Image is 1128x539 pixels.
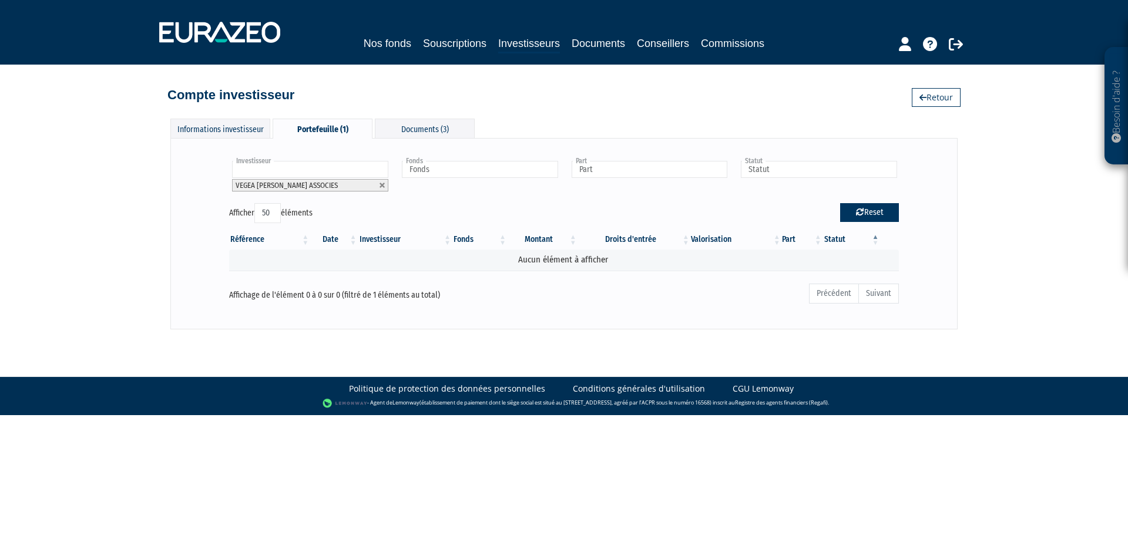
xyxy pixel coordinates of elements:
[229,282,498,301] div: Affichage de l'élément 0 à 0 sur 0 (filtré de 1 éléments au total)
[12,397,1116,409] div: - Agent de (établissement de paiement dont le siège social est situé au [STREET_ADDRESS], agréé p...
[691,230,782,250] th: Valorisation: activer pour trier la colonne par ordre croissant
[167,88,294,102] h4: Compte investisseur
[229,250,899,270] td: Aucun élément à afficher
[840,203,899,222] button: Reset
[701,35,764,52] a: Commissions
[1110,53,1123,159] p: Besoin d'aide ?
[573,383,705,395] a: Conditions générales d'utilisation
[229,203,313,223] label: Afficher éléments
[735,399,828,406] a: Registre des agents financiers (Regafi)
[572,35,625,52] a: Documents
[912,88,961,107] a: Retour
[236,181,338,190] span: VEGEA [PERSON_NAME] ASSOCIES
[254,203,281,223] select: Afficheréléments
[375,119,475,138] div: Documents (3)
[273,119,372,139] div: Portefeuille (1)
[170,119,270,138] div: Informations investisseur
[782,230,823,250] th: Part: activer pour trier la colonne par ordre croissant
[323,397,368,409] img: logo-lemonway.png
[823,230,881,250] th: Statut : activer pour trier la colonne par ordre d&eacute;croissant
[229,230,310,250] th: Référence : activer pour trier la colonne par ordre croissant
[423,35,486,52] a: Souscriptions
[358,230,452,250] th: Investisseur: activer pour trier la colonne par ordre croissant
[733,383,794,395] a: CGU Lemonway
[452,230,508,250] th: Fonds: activer pour trier la colonne par ordre croissant
[508,230,578,250] th: Montant: activer pour trier la colonne par ordre croissant
[159,22,280,43] img: 1732889491-logotype_eurazeo_blanc_rvb.png
[498,35,560,53] a: Investisseurs
[349,383,545,395] a: Politique de protection des données personnelles
[392,399,419,406] a: Lemonway
[578,230,691,250] th: Droits d'entrée: activer pour trier la colonne par ordre croissant
[364,35,411,52] a: Nos fonds
[637,35,689,52] a: Conseillers
[310,230,358,250] th: Date: activer pour trier la colonne par ordre croissant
